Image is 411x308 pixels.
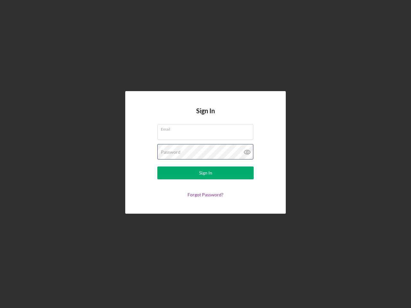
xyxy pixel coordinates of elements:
[157,167,254,179] button: Sign In
[196,107,215,124] h4: Sign In
[161,124,253,132] label: Email
[161,150,180,155] label: Password
[199,167,212,179] div: Sign In
[188,192,223,197] a: Forgot Password?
